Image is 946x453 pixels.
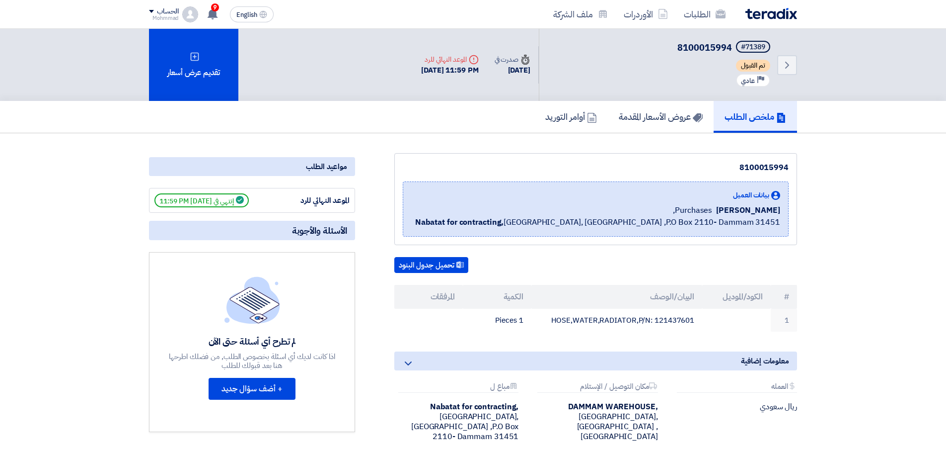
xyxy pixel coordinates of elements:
th: المرفقات [394,285,463,309]
div: مباع ل [398,382,518,393]
td: 1 [771,309,797,332]
div: صدرت في [495,54,530,65]
img: empty_state_list.svg [224,276,280,323]
span: عادي [741,76,755,86]
img: profile_test.png [182,6,198,22]
button: English [230,6,274,22]
span: تم القبول [736,60,770,72]
td: 1 Pieces [463,309,531,332]
div: مكان التوصيل / الإستلام [537,382,657,393]
span: [GEOGRAPHIC_DATA], [GEOGRAPHIC_DATA] ,P.O Box 2110- Dammam 31451 [415,216,780,228]
b: Nabatat for contracting, [415,216,504,228]
a: ملف الشركة [545,2,616,26]
div: 8100015994 [403,162,789,174]
div: الموعد النهائي للرد [421,54,479,65]
a: الأوردرات [616,2,676,26]
span: إنتهي في [DATE] 11:59 PM [154,193,249,207]
span: English [236,11,257,18]
span: 9 [211,3,219,11]
div: الموعد النهائي للرد [275,195,350,206]
span: 8100015994 [677,41,732,54]
h5: عروض الأسعار المقدمة [619,111,703,122]
div: #71389 [741,44,765,51]
b: Nabatat for contracting, [430,401,519,413]
span: معلومات إضافية [741,356,789,366]
div: اذا كانت لديك أي اسئلة بخصوص الطلب, من فضلك اطرحها هنا بعد قبولك للطلب [168,352,337,370]
th: # [771,285,797,309]
span: الأسئلة والأجوبة [292,225,347,236]
div: لم تطرح أي أسئلة حتى الآن [168,336,337,347]
div: مواعيد الطلب [149,157,355,176]
span: بيانات العميل [733,190,769,200]
div: تقديم عرض أسعار [149,29,238,101]
th: الكود/الموديل [702,285,771,309]
span: Purchases, [673,204,712,216]
h5: ملخص الطلب [725,111,786,122]
th: البيان/الوصف [531,285,703,309]
a: ملخص الطلب [714,101,797,133]
a: عروض الأسعار المقدمة [608,101,714,133]
h5: أوامر التوريد [545,111,597,122]
div: [GEOGRAPHIC_DATA], [GEOGRAPHIC_DATA] ,P.O Box 2110- Dammam 31451 [394,402,518,442]
div: [DATE] 11:59 PM [421,65,479,76]
h5: 8100015994 [677,41,772,55]
th: الكمية [463,285,531,309]
div: العمله [677,382,797,393]
a: أوامر التوريد [534,101,608,133]
b: DAMMAM WAREHOUSE, [568,401,657,413]
div: ريال سعودي [673,402,797,412]
button: + أضف سؤال جديد [209,378,295,400]
span: [PERSON_NAME] [716,204,780,216]
td: HOSE,WATER,RADIATOR,P/N: 121437601 [531,309,703,332]
button: تحميل جدول البنود [394,257,468,273]
div: [DATE] [495,65,530,76]
div: [GEOGRAPHIC_DATA], [GEOGRAPHIC_DATA] ,[GEOGRAPHIC_DATA] [533,402,657,442]
div: Mohmmad [149,15,178,21]
a: الطلبات [676,2,733,26]
img: Teradix logo [745,8,797,19]
div: الحساب [157,7,178,16]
